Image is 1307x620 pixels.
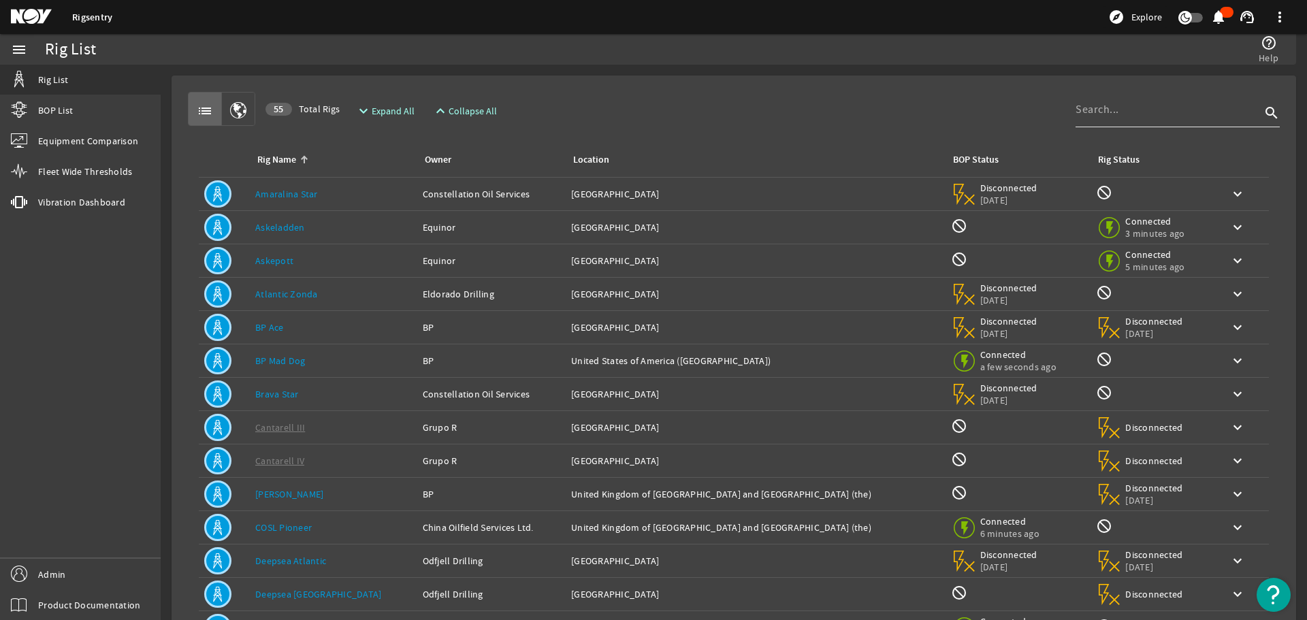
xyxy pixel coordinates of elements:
span: Admin [38,568,65,581]
div: BP [423,321,560,334]
mat-icon: menu [11,42,27,58]
mat-icon: Rig Monitoring not available for this rig [1096,518,1112,534]
mat-icon: keyboard_arrow_down [1229,519,1246,536]
mat-icon: BOP Monitoring not available for this rig [951,218,967,234]
div: Odfjell Drilling [423,587,560,601]
mat-icon: notifications [1210,9,1227,25]
div: China Oilfield Services Ltd. [423,521,560,534]
div: Owner [423,152,555,167]
span: Connected [980,348,1056,361]
div: [GEOGRAPHIC_DATA] [571,554,939,568]
input: Search... [1076,101,1261,118]
mat-icon: keyboard_arrow_down [1229,186,1246,202]
div: Rig Status [1098,152,1140,167]
a: BP Ace [255,321,284,333]
span: [DATE] [980,327,1038,340]
mat-icon: explore [1108,9,1125,25]
mat-icon: vibration [11,194,27,210]
div: [GEOGRAPHIC_DATA] [571,287,939,301]
mat-icon: keyboard_arrow_down [1229,419,1246,436]
button: more_vert [1263,1,1296,33]
mat-icon: list [197,103,213,119]
mat-icon: expand_less [432,103,443,119]
button: Expand All [350,99,420,123]
a: Askepott [255,255,293,267]
span: 3 minutes ago [1125,227,1184,240]
span: Disconnected [1125,482,1183,494]
div: United Kingdom of [GEOGRAPHIC_DATA] and [GEOGRAPHIC_DATA] (the) [571,521,939,534]
div: Eldorado Drilling [423,287,560,301]
div: Grupo R [423,454,560,468]
mat-icon: BOP Monitoring not available for this rig [951,251,967,267]
mat-icon: BOP Monitoring not available for this rig [951,451,967,468]
a: Brava Star [255,388,299,400]
div: Equinor [423,221,560,234]
div: 55 [265,103,292,116]
mat-icon: BOP Monitoring not available for this rig [951,585,967,601]
mat-icon: Rig Monitoring not available for this rig [1096,184,1112,201]
div: Owner [425,152,451,167]
span: Disconnected [1125,455,1183,467]
div: [GEOGRAPHIC_DATA] [571,421,939,434]
span: Connected [980,515,1039,527]
mat-icon: Rig Monitoring not available for this rig [1096,385,1112,401]
span: Collapse All [449,104,497,118]
div: [GEOGRAPHIC_DATA] [571,587,939,601]
span: [DATE] [1125,494,1183,506]
div: [GEOGRAPHIC_DATA] [571,187,939,201]
span: Total Rigs [265,102,340,116]
span: 6 minutes ago [980,527,1039,540]
span: Disconnected [980,382,1038,394]
mat-icon: keyboard_arrow_down [1229,286,1246,302]
div: Constellation Oil Services [423,387,560,401]
span: Disconnected [1125,421,1183,434]
span: a few seconds ago [980,361,1056,373]
span: [DATE] [1125,561,1183,573]
a: COSL Pioneer [255,521,312,534]
span: Product Documentation [38,598,140,612]
div: Constellation Oil Services [423,187,560,201]
span: Equipment Comparison [38,134,138,148]
div: Equinor [423,254,560,267]
mat-icon: help_outline [1261,35,1277,51]
mat-icon: keyboard_arrow_down [1229,453,1246,469]
div: [GEOGRAPHIC_DATA] [571,387,939,401]
span: Expand All [372,104,415,118]
a: Askeladden [255,221,305,233]
div: [GEOGRAPHIC_DATA] [571,221,939,234]
div: [GEOGRAPHIC_DATA] [571,454,939,468]
div: [GEOGRAPHIC_DATA] [571,321,939,334]
div: Rig Name [257,152,296,167]
span: Disconnected [980,549,1038,561]
mat-icon: keyboard_arrow_down [1229,219,1246,235]
span: BOP List [38,103,73,117]
span: Disconnected [980,182,1038,194]
div: Odfjell Drilling [423,554,560,568]
div: United States of America ([GEOGRAPHIC_DATA]) [571,354,939,368]
mat-icon: keyboard_arrow_down [1229,486,1246,502]
span: Connected [1125,215,1184,227]
i: search [1263,105,1280,121]
mat-icon: keyboard_arrow_down [1229,252,1246,269]
a: [PERSON_NAME] [255,488,323,500]
a: BP Mad Dog [255,355,306,367]
span: Vibration Dashboard [38,195,125,209]
div: [GEOGRAPHIC_DATA] [571,254,939,267]
button: Explore [1103,6,1167,28]
span: [DATE] [980,194,1038,206]
span: Help [1259,51,1278,65]
span: [DATE] [980,394,1038,406]
span: Disconnected [1125,588,1183,600]
span: Explore [1131,10,1162,24]
div: Rig Name [255,152,406,167]
mat-icon: BOP Monitoring not available for this rig [951,418,967,434]
span: [DATE] [980,561,1038,573]
span: Connected [1125,248,1184,261]
a: Deepsea [GEOGRAPHIC_DATA] [255,588,381,600]
span: Fleet Wide Thresholds [38,165,132,178]
mat-icon: Rig Monitoring not available for this rig [1096,284,1112,301]
span: Disconnected [980,282,1038,294]
div: Location [573,152,609,167]
span: Disconnected [980,315,1038,327]
div: Rig List [45,43,96,56]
